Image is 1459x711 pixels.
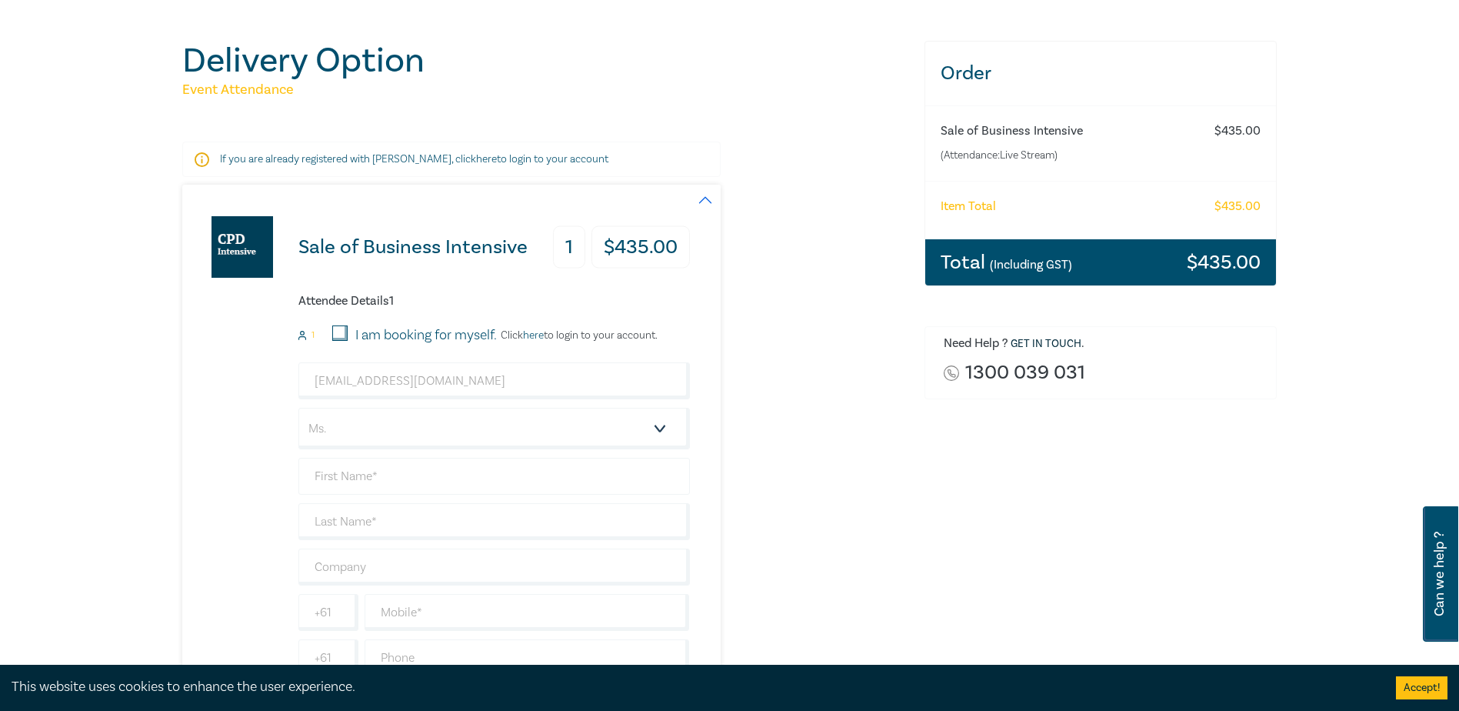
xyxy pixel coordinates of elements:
[553,226,585,269] h3: 1
[497,329,658,342] p: Click to login to your account.
[311,330,315,341] small: 1
[1432,516,1447,633] span: Can we help ?
[965,362,1085,383] a: 1300 039 031
[365,594,690,631] input: Mobile*
[925,42,1277,105] h3: Order
[12,677,1373,697] div: This website uses cookies to enhance the user experience.
[220,152,683,167] p: If you are already registered with [PERSON_NAME], click to login to your account
[941,148,1200,163] small: (Attendance: Live Stream )
[1011,337,1081,351] a: Get in touch
[298,237,528,258] h3: Sale of Business Intensive
[182,41,906,81] h1: Delivery Option
[1187,252,1261,272] h3: $ 435.00
[523,329,544,342] a: here
[941,199,996,214] h6: Item Total
[1214,199,1261,214] h6: $ 435.00
[298,362,690,399] input: Attendee Email*
[941,124,1200,139] h6: Sale of Business Intensive
[355,325,497,345] label: I am booking for myself.
[941,252,1072,272] h3: Total
[591,226,690,269] h3: $ 435.00
[212,216,273,278] img: Sale of Business Intensive
[365,639,690,676] input: Phone
[182,81,906,99] h5: Event Attendance
[1214,124,1261,139] h6: $ 435.00
[1396,676,1447,699] button: Accept cookies
[298,594,358,631] input: +61
[298,503,690,540] input: Last Name*
[944,336,1265,352] h6: Need Help ? .
[298,549,690,586] input: Company
[298,458,690,495] input: First Name*
[990,257,1072,272] small: (Including GST)
[476,152,497,166] a: here
[298,639,358,676] input: +61
[298,294,690,309] h6: Attendee Details 1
